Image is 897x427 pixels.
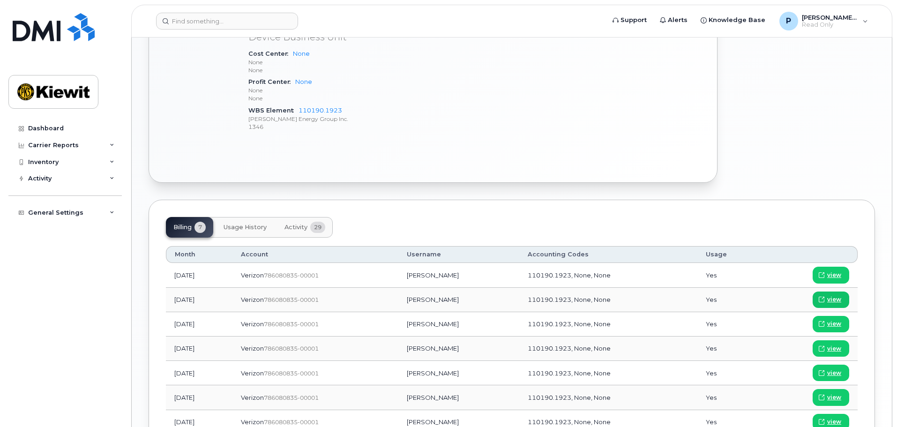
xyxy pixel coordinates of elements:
span: view [827,271,841,279]
th: Account [232,246,398,263]
a: None [293,50,310,57]
span: Support [620,15,647,25]
span: 110190.1923, None, None [528,418,611,426]
a: view [813,267,849,283]
span: 110190.1923, None, None [528,320,611,328]
span: 110190.1923, None, None [528,271,611,279]
a: 110190.1923 [299,107,342,114]
span: 786080835-00001 [264,321,319,328]
span: 29 [310,222,325,233]
a: None [295,78,312,85]
a: view [813,316,849,332]
td: Yes [697,361,764,385]
span: view [827,345,841,353]
a: Alerts [653,11,694,30]
td: [PERSON_NAME] [398,385,519,410]
p: 1346 [248,123,469,131]
th: Usage [697,246,764,263]
span: Profit Center [248,78,295,85]
span: Verizon [241,369,264,377]
span: view [827,320,841,328]
p: [PERSON_NAME] Energy Group Inc. [248,115,469,123]
span: Alerts [668,15,688,25]
td: [DATE] [166,337,232,361]
div: Preston.Payne [773,12,875,30]
td: [DATE] [166,361,232,385]
td: [DATE] [166,263,232,287]
td: Yes [697,312,764,337]
td: [PERSON_NAME] [398,337,519,361]
span: Cost Center [248,50,293,57]
span: Verizon [241,296,264,303]
span: [PERSON_NAME].[PERSON_NAME] [802,14,858,21]
span: 786080835-00001 [264,370,319,377]
a: view [813,389,849,405]
span: 110190.1923, None, None [528,296,611,303]
p: None [248,66,469,74]
td: [PERSON_NAME] [398,263,519,287]
span: Verizon [241,271,264,279]
span: 786080835-00001 [264,272,319,279]
td: [DATE] [166,385,232,410]
span: 786080835-00001 [264,394,319,401]
th: Username [398,246,519,263]
a: view [813,292,849,308]
span: Activity [284,224,307,231]
td: Yes [697,385,764,410]
td: [DATE] [166,312,232,337]
p: None [248,94,469,102]
a: Knowledge Base [694,11,772,30]
span: Knowledge Base [709,15,765,25]
span: 786080835-00001 [264,296,319,303]
td: [PERSON_NAME] [398,361,519,385]
td: Yes [697,337,764,361]
iframe: Messenger Launcher [856,386,890,420]
a: view [813,365,849,381]
input: Find something... [156,13,298,30]
span: Verizon [241,394,264,401]
span: Verizon [241,418,264,426]
a: Support [606,11,653,30]
p: None [248,58,469,66]
span: 110190.1923, None, None [528,345,611,352]
span: view [827,418,841,426]
span: WBS Element [248,107,299,114]
p: None [248,86,469,94]
span: Usage History [224,224,267,231]
span: Verizon [241,320,264,328]
td: [DATE] [166,288,232,312]
td: [PERSON_NAME] [398,312,519,337]
span: 786080835-00001 [264,345,319,352]
th: Month [166,246,232,263]
span: Read Only [802,21,858,29]
span: P [786,15,791,27]
span: view [827,369,841,377]
span: 786080835-00001 [264,419,319,426]
span: Verizon [241,345,264,352]
span: view [827,393,841,402]
span: view [827,295,841,304]
span: 110190.1923, None, None [528,394,611,401]
td: [PERSON_NAME] [398,288,519,312]
span: 110190.1923, None, None [528,369,611,377]
a: view [813,340,849,357]
td: Yes [697,288,764,312]
th: Accounting Codes [519,246,697,263]
td: Yes [697,263,764,287]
